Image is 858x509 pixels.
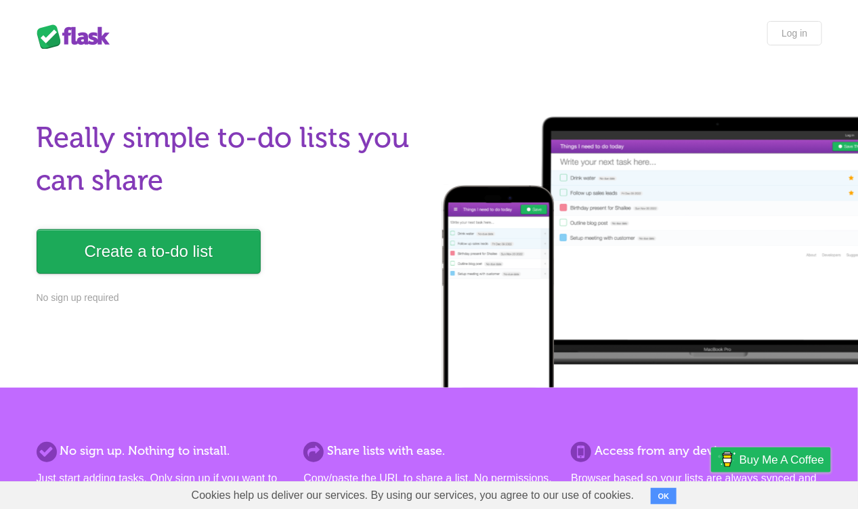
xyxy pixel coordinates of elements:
h1: Really simple to-do lists you can share [37,117,421,202]
a: Create a to-do list [37,229,261,274]
h2: No sign up. Nothing to install. [37,442,287,460]
h2: Share lists with ease. [303,442,554,460]
p: Copy/paste the URL to share a list. No permissions. No formal invites. It's that simple. [303,470,554,503]
img: Buy me a coffee [718,448,736,471]
a: Buy me a coffee [711,447,831,472]
a: Log in [767,21,821,45]
span: Buy me a coffee [739,448,824,472]
div: Flask Lists [37,24,118,49]
span: Cookies help us deliver our services. By using our services, you agree to our use of cookies. [178,482,648,509]
button: OK [651,488,677,504]
h2: Access from any device. [571,442,821,460]
p: No sign up required [37,291,421,305]
p: Browser based so your lists are always synced and you can access them from anywhere. [571,470,821,503]
p: Just start adding tasks. Only sign up if you want to save more than one list. [37,470,287,503]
